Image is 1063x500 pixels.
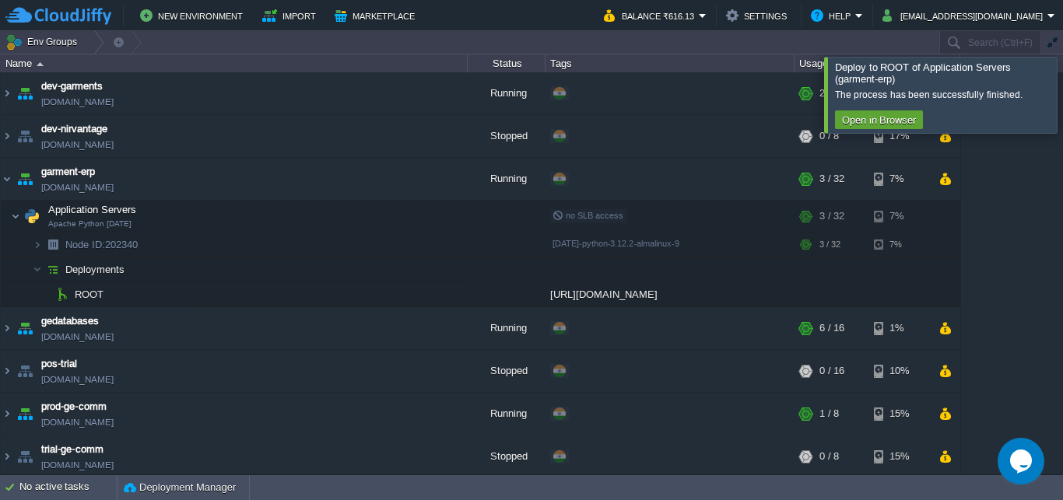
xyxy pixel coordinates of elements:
[41,164,95,180] a: garment-erp
[468,54,545,72] div: Status
[819,393,839,435] div: 1 / 8
[41,457,114,473] a: [DOMAIN_NAME]
[546,282,795,306] div: [URL][DOMAIN_NAME]
[124,480,236,495] button: Deployment Manager
[48,219,132,229] span: Apache Python [DATE]
[874,307,924,349] div: 1%
[819,158,844,200] div: 3 / 32
[819,435,839,477] div: 0 / 8
[14,350,36,392] img: AMDAwAAAACH5BAEAAAAALAAAAAABAAEAAAICRAEAOw==
[1,350,13,392] img: AMDAwAAAACH5BAEAAAAALAAAAAABAAEAAAICRAEAOw==
[41,137,114,152] a: [DOMAIN_NAME]
[262,6,321,25] button: Import
[468,307,546,349] div: Running
[335,6,419,25] button: Marketplace
[874,158,924,200] div: 7%
[41,442,103,457] a: trial-ge-comm
[874,201,924,232] div: 7%
[47,203,139,216] span: Application Servers
[73,288,106,301] a: ROOT
[47,204,139,215] a: Application ServersApache Python [DATE]
[19,475,117,500] div: No active tasks
[819,350,844,392] div: 0 / 16
[33,233,42,257] img: AMDAwAAAACH5BAEAAAAALAAAAAABAAEAAAICRAEAOw==
[468,115,546,157] div: Stopped
[5,6,111,26] img: CloudJiffy
[726,6,791,25] button: Settings
[795,54,960,72] div: Usage
[998,438,1047,484] iframe: chat widget
[41,399,107,414] a: prod-ge-comm
[14,158,36,200] img: AMDAwAAAACH5BAEAAAAALAAAAAABAAEAAAICRAEAOw==
[835,61,1011,85] span: Deploy to ROOT of Application Servers (garment-erp)
[553,239,679,248] span: [DATE]-python-3.12.2-almalinux-9
[1,393,13,435] img: AMDAwAAAACH5BAEAAAAALAAAAAABAAEAAAICRAEAOw==
[468,350,546,392] div: Stopped
[819,233,840,257] div: 3 / 32
[874,233,924,257] div: 7%
[819,307,844,349] div: 6 / 16
[41,329,114,344] span: [DOMAIN_NAME]
[1,158,13,200] img: AMDAwAAAACH5BAEAAAAALAAAAAABAAEAAAICRAEAOw==
[1,72,13,114] img: AMDAwAAAACH5BAEAAAAALAAAAAABAAEAAAICRAEAOw==
[14,393,36,435] img: AMDAwAAAACH5BAEAAAAALAAAAAABAAEAAAICRAEAOw==
[140,6,247,25] button: New Environment
[819,72,844,114] div: 2 / 16
[819,201,844,232] div: 3 / 32
[64,263,127,276] a: Deployments
[5,31,82,53] button: Env Groups
[14,72,36,114] img: AMDAwAAAACH5BAEAAAAALAAAAAABAAEAAAICRAEAOw==
[553,211,623,220] span: no SLB access
[874,350,924,392] div: 10%
[14,435,36,477] img: AMDAwAAAACH5BAEAAAAALAAAAAABAAEAAAICRAEAOw==
[64,238,140,251] span: 202340
[882,6,1047,25] button: [EMAIL_ADDRESS][DOMAIN_NAME]
[468,72,546,114] div: Running
[41,94,114,110] a: [DOMAIN_NAME]
[874,115,924,157] div: 17%
[468,393,546,435] div: Running
[64,238,140,251] a: Node ID:202340
[33,257,42,281] img: AMDAwAAAACH5BAEAAAAALAAAAAABAAEAAAICRAEAOw==
[41,121,107,137] a: dev-nirvantage
[41,180,114,195] a: [DOMAIN_NAME]
[874,393,924,435] div: 15%
[14,115,36,157] img: AMDAwAAAACH5BAEAAAAALAAAAAABAAEAAAICRAEAOw==
[1,115,13,157] img: AMDAwAAAACH5BAEAAAAALAAAAAABAAEAAAICRAEAOw==
[37,62,44,66] img: AMDAwAAAACH5BAEAAAAALAAAAAABAAEAAAICRAEAOw==
[874,435,924,477] div: 15%
[41,414,114,430] a: [DOMAIN_NAME]
[14,307,36,349] img: AMDAwAAAACH5BAEAAAAALAAAAAABAAEAAAICRAEAOw==
[604,6,699,25] button: Balance ₹616.13
[1,307,13,349] img: AMDAwAAAACH5BAEAAAAALAAAAAABAAEAAAICRAEAOw==
[41,356,77,372] a: pos-trial
[468,158,546,200] div: Running
[42,282,51,306] img: AMDAwAAAACH5BAEAAAAALAAAAAABAAEAAAICRAEAOw==
[546,54,794,72] div: Tags
[42,257,64,281] img: AMDAwAAAACH5BAEAAAAALAAAAAABAAEAAAICRAEAOw==
[468,435,546,477] div: Stopped
[811,6,855,25] button: Help
[41,372,114,387] a: [DOMAIN_NAME]
[41,79,103,94] a: dev-garments
[65,239,105,250] span: Node ID:
[51,282,73,306] img: AMDAwAAAACH5BAEAAAAALAAAAAABAAEAAAICRAEAOw==
[41,313,99,329] a: gedatabases
[2,54,467,72] div: Name
[837,113,921,127] button: Open in Browser
[11,201,20,232] img: AMDAwAAAACH5BAEAAAAALAAAAAABAAEAAAICRAEAOw==
[835,89,1053,101] div: The process has been successfully finished.
[21,201,43,232] img: AMDAwAAAACH5BAEAAAAALAAAAAABAAEAAAICRAEAOw==
[42,233,64,257] img: AMDAwAAAACH5BAEAAAAALAAAAAABAAEAAAICRAEAOw==
[1,435,13,477] img: AMDAwAAAACH5BAEAAAAALAAAAAABAAEAAAICRAEAOw==
[819,115,839,157] div: 0 / 8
